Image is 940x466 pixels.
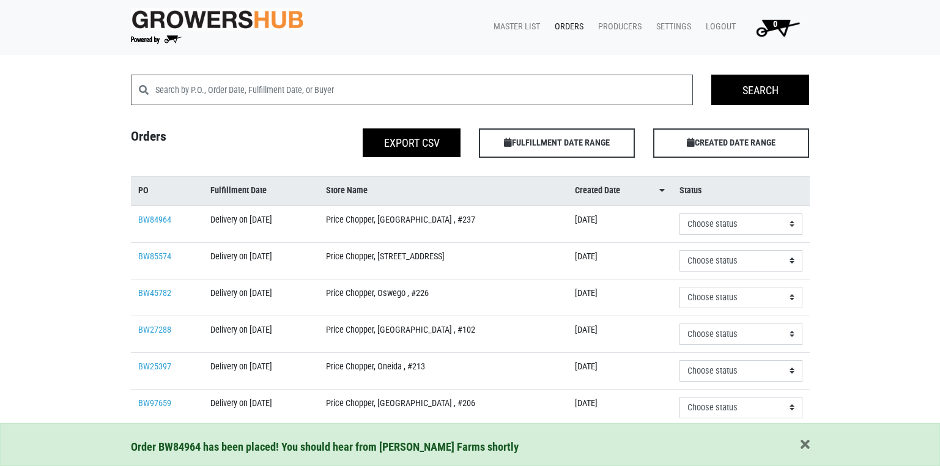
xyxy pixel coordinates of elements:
span: Store Name [326,184,368,198]
a: Orders [545,15,588,39]
input: Search by P.O., Order Date, Fulfillment Date, or Buyer [155,75,694,105]
td: [DATE] [568,205,672,243]
span: Fulfillment Date [210,184,267,198]
a: Status [679,184,802,198]
td: [DATE] [568,352,672,389]
td: Price Chopper, [STREET_ADDRESS] [319,242,567,279]
td: [DATE] [568,279,672,316]
h4: Orders [122,128,296,153]
a: Master List [484,15,545,39]
td: [DATE] [568,389,672,426]
td: Delivery on [DATE] [203,242,319,279]
a: Settings [646,15,696,39]
a: PO [138,184,196,198]
img: original-fc7597fdc6adbb9d0e2ae620e786d1a2.jpg [131,8,305,31]
a: Created Date [575,184,665,198]
input: Search [711,75,809,105]
td: Delivery on [DATE] [203,389,319,426]
a: BW27288 [138,325,171,335]
td: Delivery on [DATE] [203,316,319,352]
a: 0 [741,15,810,40]
a: Logout [696,15,741,39]
img: Cart [750,15,805,40]
td: [DATE] [568,316,672,352]
td: Price Chopper, Oneida , #213 [319,352,567,389]
a: BW85574 [138,251,171,262]
img: Powered by Big Wheelbarrow [131,35,182,44]
span: Status [679,184,702,198]
td: Price Chopper, Oswego , #226 [319,279,567,316]
a: BW97659 [138,398,171,409]
span: Created Date [575,184,620,198]
a: BW45782 [138,288,171,298]
a: Producers [588,15,646,39]
span: 0 [773,19,777,29]
span: FULFILLMENT DATE RANGE [479,128,635,158]
td: Price Chopper, [GEOGRAPHIC_DATA] , #102 [319,316,567,352]
td: Delivery on [DATE] [203,279,319,316]
td: Price Chopper, [GEOGRAPHIC_DATA] , #206 [319,389,567,426]
a: Fulfillment Date [210,184,312,198]
td: Price Chopper, [GEOGRAPHIC_DATA] , #237 [319,205,567,243]
a: Store Name [326,184,560,198]
span: PO [138,184,149,198]
button: Export CSV [363,128,461,157]
td: [DATE] [568,242,672,279]
span: CREATED DATE RANGE [653,128,809,158]
td: Delivery on [DATE] [203,352,319,389]
a: BW25397 [138,361,171,372]
div: Order BW84964 has been placed! You should hear from [PERSON_NAME] Farms shortly [131,438,810,456]
a: BW84964 [138,215,171,225]
td: Delivery on [DATE] [203,205,319,243]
